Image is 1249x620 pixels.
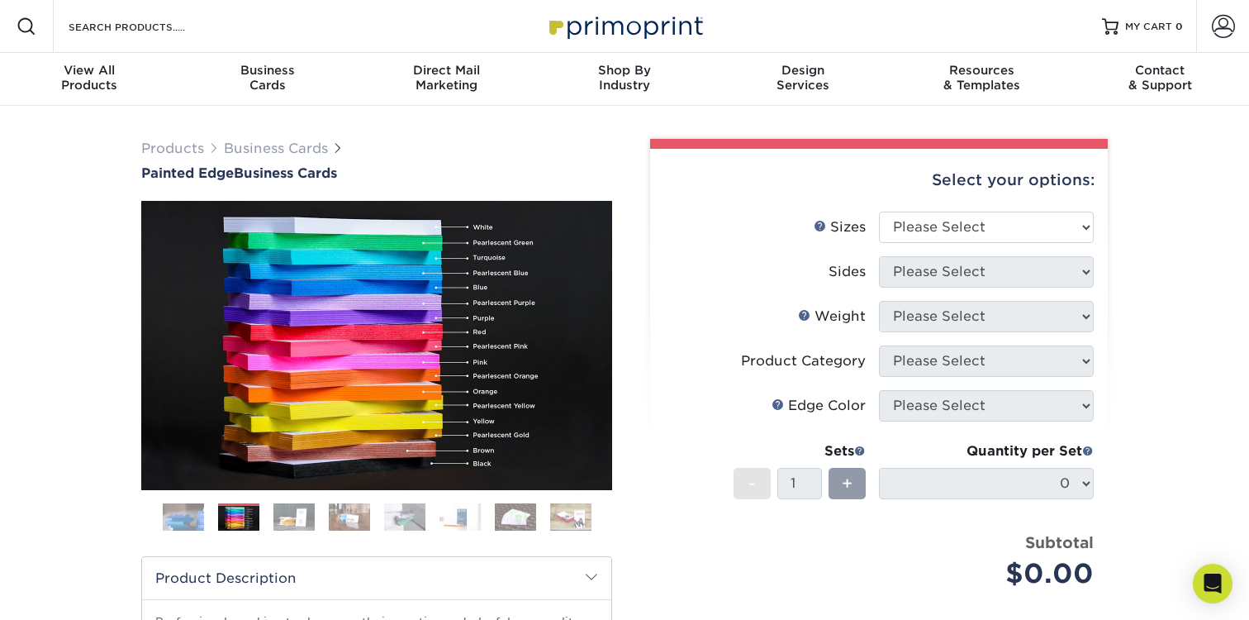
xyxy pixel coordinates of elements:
[357,63,535,93] div: Marketing
[273,503,315,532] img: Business Cards 03
[141,141,204,156] a: Products
[748,471,756,496] span: -
[1071,53,1249,106] a: Contact& Support
[535,53,714,106] a: Shop ByIndustry
[542,8,707,44] img: Primoprint
[892,63,1071,93] div: & Templates
[439,503,481,532] img: Business Cards 06
[734,441,866,461] div: Sets
[741,351,866,371] div: Product Category
[892,63,1071,78] span: Resources
[1193,564,1232,603] div: Open Intercom Messenger
[141,165,612,181] a: Painted EdgeBusiness Cards
[178,63,357,93] div: Cards
[891,554,1094,594] div: $0.00
[329,503,370,532] img: Business Cards 04
[163,497,204,538] img: Business Cards 01
[772,396,866,416] div: Edge Color
[384,503,425,532] img: Business Cards 05
[663,149,1095,212] div: Select your options:
[495,503,536,532] img: Business Cards 07
[1071,63,1249,78] span: Contact
[141,165,234,181] span: Painted Edge
[67,17,228,36] input: SEARCH PRODUCTS.....
[1071,63,1249,93] div: & Support
[714,63,892,93] div: Services
[550,503,591,532] img: Business Cards 08
[357,53,535,106] a: Direct MailMarketing
[1025,533,1094,551] strong: Subtotal
[141,165,612,181] h1: Business Cards
[714,63,892,78] span: Design
[842,471,852,496] span: +
[218,506,259,532] img: Business Cards 02
[1175,21,1183,32] span: 0
[535,63,714,78] span: Shop By
[178,63,357,78] span: Business
[142,557,611,599] h2: Product Description
[814,217,866,237] div: Sizes
[892,53,1071,106] a: Resources& Templates
[141,201,612,490] img: Painted Edge 02
[224,141,328,156] a: Business Cards
[1125,20,1172,34] span: MY CART
[535,63,714,93] div: Industry
[829,262,866,282] div: Sides
[714,53,892,106] a: DesignServices
[879,441,1094,461] div: Quantity per Set
[178,53,357,106] a: BusinessCards
[357,63,535,78] span: Direct Mail
[798,307,866,327] div: Weight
